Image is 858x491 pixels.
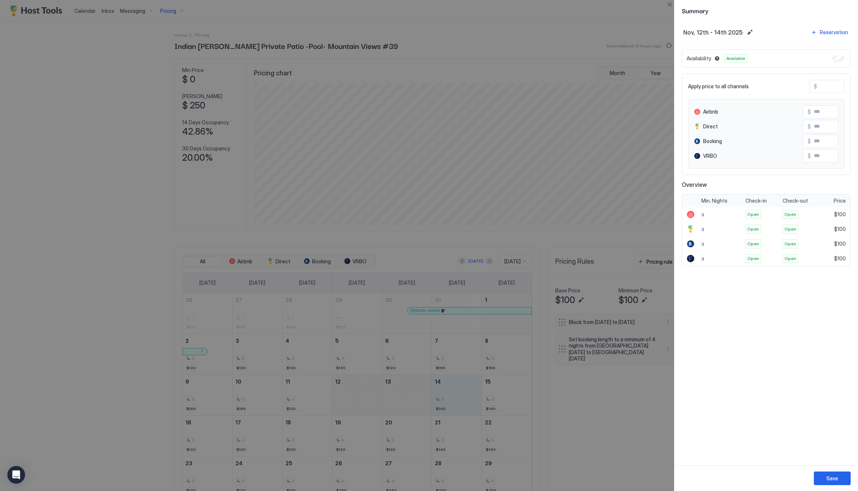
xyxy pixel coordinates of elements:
div: Open Intercom Messenger [7,466,25,484]
span: Direct [703,123,718,130]
span: Open [784,241,796,247]
span: Open [747,226,759,232]
span: $ [808,138,811,145]
span: Open [784,226,796,232]
span: 3 [701,241,704,247]
div: Reservation [820,28,848,36]
button: Save [814,472,851,485]
span: $100 [834,226,846,232]
span: Open [784,255,796,262]
span: $ [808,123,811,130]
div: Save [826,474,838,482]
span: Nov, 12th - 14th 2025 [683,29,742,36]
span: $ [814,83,817,90]
span: $100 [834,211,846,218]
span: $ [808,153,811,159]
span: 3 [701,256,704,261]
span: 3 [701,227,704,232]
span: Check-out [783,198,808,204]
span: Summary [682,6,851,15]
span: Open [747,211,759,218]
button: Reservation [810,27,849,37]
span: Available [726,55,745,62]
span: Price [834,198,846,204]
span: Open [747,241,759,247]
span: Open [747,255,759,262]
span: 3 [701,212,704,217]
span: Open [784,211,796,218]
span: Availability [687,55,711,62]
span: VRBO [703,153,717,159]
span: Overview [682,181,851,188]
span: Apply price to all channels [688,83,749,90]
span: $ [808,108,811,115]
span: Min. Nights [701,198,727,204]
button: Blocked dates override all pricing rules and remain unavailable until manually unblocked [713,54,721,63]
span: Airbnb [703,108,718,115]
span: $100 [834,255,846,262]
span: Check-in [745,198,767,204]
span: $100 [834,241,846,247]
span: Booking [703,138,722,145]
button: Edit date range [745,28,754,37]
